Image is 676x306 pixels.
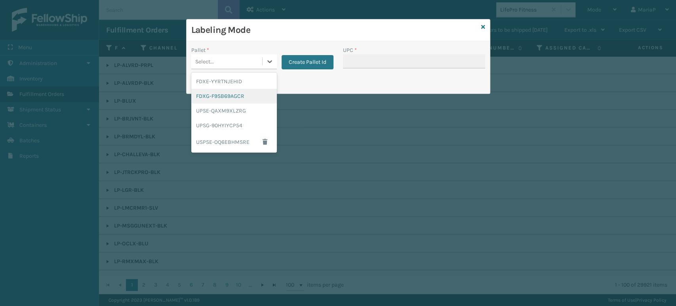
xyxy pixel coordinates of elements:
h3: Labeling Mode [191,24,478,36]
div: FDXE-YYRTNJEHID [191,74,277,89]
div: Select... [195,57,214,66]
button: Create Pallet Id [282,55,333,69]
label: Pallet [191,46,209,54]
div: UPSG-90HYIYCP54 [191,118,277,133]
div: USPSE-OQ6EBHMSRE [191,133,277,151]
label: UPC [343,46,357,54]
div: FDXG-F9SB69AGCR [191,89,277,103]
div: UPSE-QAXM9XLZRG [191,103,277,118]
